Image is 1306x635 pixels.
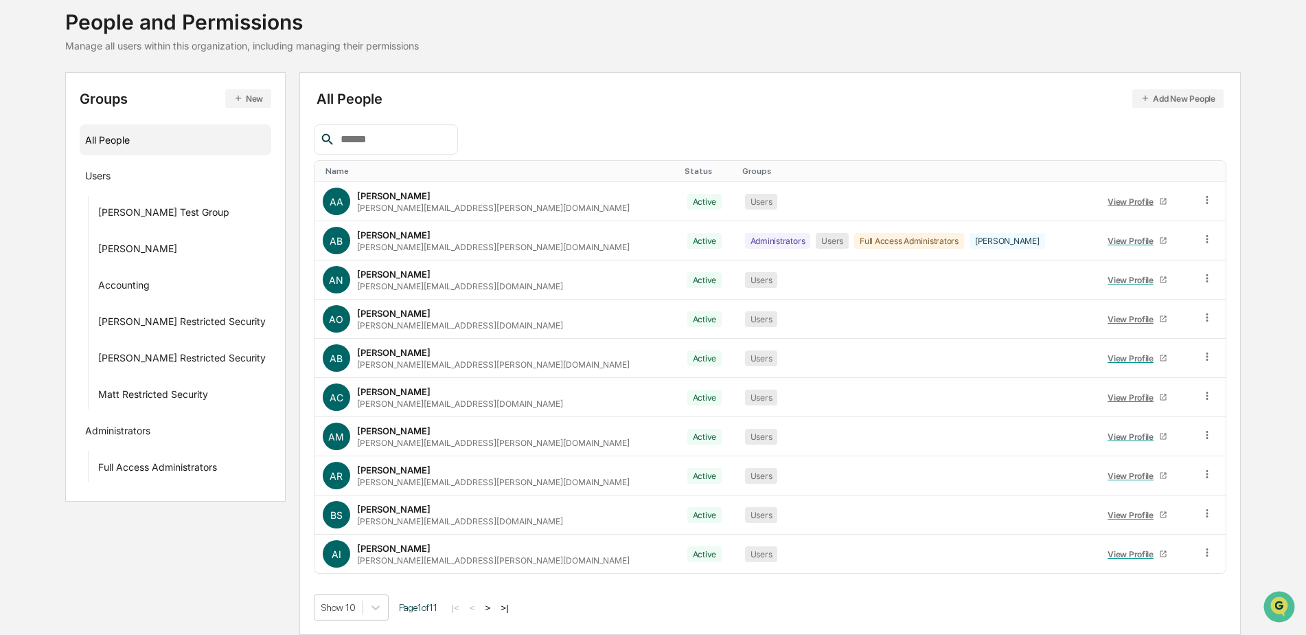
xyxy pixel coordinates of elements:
span: Pylon [137,341,166,351]
button: Start new chat [233,109,250,126]
span: [PERSON_NAME] [43,187,111,198]
span: [DATE] [122,224,150,235]
button: > [481,602,495,614]
span: AI [332,548,341,560]
div: Users [745,507,778,523]
div: [PERSON_NAME] Restricted Security [98,315,266,332]
button: Add New People [1132,89,1224,108]
div: [PERSON_NAME] [357,425,431,436]
div: [PERSON_NAME] Restricted Security [98,352,266,368]
div: Active [687,233,722,249]
div: Active [687,507,722,523]
div: [PERSON_NAME] [357,504,431,515]
div: Active [687,194,722,210]
div: [PERSON_NAME] [357,386,431,397]
div: View Profile [1108,471,1159,481]
span: Attestations [113,281,170,295]
div: [PERSON_NAME] Test Group [98,206,229,223]
div: Users [745,311,778,327]
div: Active [687,350,722,366]
img: 8933085812038_c878075ebb4cc5468115_72.jpg [29,105,54,130]
a: 🖐️Preclearance [8,276,94,300]
div: [PERSON_NAME][EMAIL_ADDRESS][PERSON_NAME][DOMAIN_NAME] [357,203,630,213]
div: Users [745,272,778,288]
a: View Profile [1102,426,1173,447]
span: AN [329,274,343,286]
div: [PERSON_NAME][EMAIL_ADDRESS][PERSON_NAME][DOMAIN_NAME] [357,438,630,448]
span: AB [330,353,343,364]
div: [PERSON_NAME] [357,190,431,201]
div: [PERSON_NAME] [357,347,431,358]
div: Toggle SortBy [1099,166,1187,176]
a: View Profile [1102,465,1173,487]
span: • [114,224,119,235]
a: View Profile [1102,191,1173,212]
div: Users [816,233,849,249]
span: Data Lookup [27,307,87,321]
button: New [225,89,271,108]
div: Active [687,272,722,288]
a: 🔎Data Lookup [8,302,92,326]
div: Users [745,350,778,366]
div: [PERSON_NAME][EMAIL_ADDRESS][PERSON_NAME][DOMAIN_NAME] [357,555,630,566]
div: Users [745,546,778,562]
div: Manage all users within this organization, including managing their permissions [65,40,419,52]
div: We're available if you need us! [62,119,189,130]
div: Active [687,546,722,562]
div: Start new chat [62,105,225,119]
div: [PERSON_NAME] [357,543,431,554]
a: View Profile [1102,230,1173,252]
div: View Profile [1108,236,1159,246]
span: AM [328,431,344,443]
img: 1746055101610-c473b297-6a78-478c-a979-82029cc54cd1 [14,105,38,130]
div: [PERSON_NAME][EMAIL_ADDRESS][PERSON_NAME][DOMAIN_NAME] [357,477,630,487]
div: [PERSON_NAME] [357,308,431,319]
div: Matt Restricted Security [98,388,208,405]
img: Jack Rasmussen [14,174,36,196]
div: Users [85,170,111,186]
div: 🗄️ [100,282,111,293]
div: [PERSON_NAME][EMAIL_ADDRESS][DOMAIN_NAME] [357,399,563,409]
div: Full Access Administrators [854,233,964,249]
input: Clear [36,63,227,77]
div: Active [687,311,722,327]
div: Toggle SortBy [1204,166,1220,176]
span: AO [329,313,343,325]
div: View Profile [1108,314,1159,324]
a: View Profile [1102,387,1173,408]
div: Administrators [85,425,150,441]
div: Past conversations [14,153,88,164]
div: Users [745,194,778,210]
div: View Profile [1108,549,1159,559]
p: How can we help? [14,29,250,51]
div: 🔎 [14,309,25,320]
div: View Profile [1108,432,1159,442]
div: Groups [80,89,271,108]
div: View Profile [1108,392,1159,403]
a: View Profile [1102,504,1173,526]
a: View Profile [1102,269,1173,291]
div: View Profile [1108,275,1159,285]
button: >| [496,602,512,614]
iframe: Open customer support [1262,590,1299,627]
div: [PERSON_NAME] [357,230,431,241]
div: Toggle SortBy [742,166,1088,176]
a: View Profile [1102,544,1173,565]
span: AB [330,235,343,247]
div: Administrators [745,233,811,249]
span: Page 1 of 11 [399,602,437,613]
div: 🖐️ [14,282,25,293]
div: [PERSON_NAME] [357,465,431,476]
span: AR [330,470,343,482]
img: 1746055101610-c473b297-6a78-478c-a979-82029cc54cd1 [27,225,38,236]
div: Users [745,468,778,484]
span: [PERSON_NAME] [43,224,111,235]
div: View Profile [1108,510,1159,520]
span: BS [330,509,343,521]
a: View Profile [1102,309,1173,330]
span: • [114,187,119,198]
div: Active [687,468,722,484]
div: Active [687,390,722,405]
div: [PERSON_NAME][EMAIL_ADDRESS][PERSON_NAME][DOMAIN_NAME] [357,359,630,370]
